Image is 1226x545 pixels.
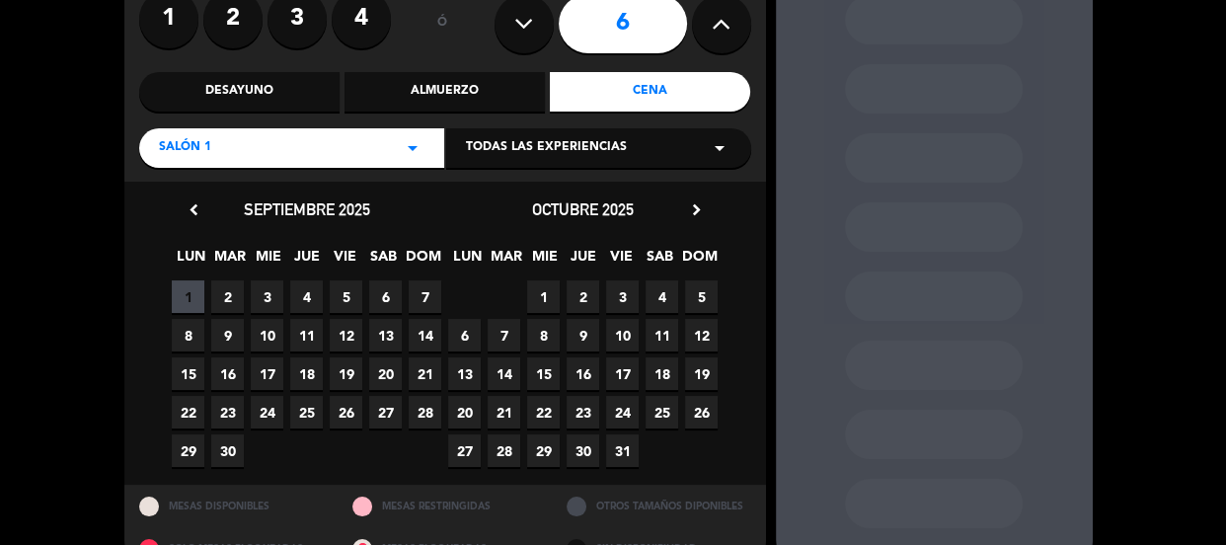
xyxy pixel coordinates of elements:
span: 5 [330,280,362,313]
span: 18 [646,357,678,390]
span: 22 [172,396,204,428]
span: 14 [488,357,520,390]
span: 2 [567,280,599,313]
div: Desayuno [139,72,340,112]
div: MESAS RESTRINGIDAS [338,485,552,527]
i: arrow_drop_down [401,136,424,160]
span: SAB [644,245,676,277]
span: 20 [369,357,402,390]
span: 9 [211,319,244,351]
span: 5 [685,280,718,313]
span: MIE [528,245,561,277]
span: 29 [527,434,560,467]
span: 31 [606,434,639,467]
span: 17 [606,357,639,390]
span: 3 [606,280,639,313]
span: 12 [330,319,362,351]
span: 7 [488,319,520,351]
span: 19 [685,357,718,390]
span: 28 [409,396,441,428]
span: 11 [290,319,323,351]
span: octubre 2025 [532,199,634,219]
span: 24 [251,396,283,428]
span: 4 [646,280,678,313]
span: 16 [211,357,244,390]
i: chevron_right [686,199,707,220]
span: 15 [172,357,204,390]
div: OTROS TAMAÑOS DIPONIBLES [552,485,766,527]
span: 3 [251,280,283,313]
span: 11 [646,319,678,351]
span: 24 [606,396,639,428]
span: 13 [448,357,481,390]
span: LUN [175,245,207,277]
span: MIE [252,245,284,277]
span: 18 [290,357,323,390]
span: 9 [567,319,599,351]
span: DOM [682,245,715,277]
div: MESAS DISPONIBLES [124,485,339,527]
span: 15 [527,357,560,390]
div: Almuerzo [345,72,545,112]
span: 27 [369,396,402,428]
span: 14 [409,319,441,351]
span: 25 [646,396,678,428]
span: 26 [330,396,362,428]
span: septiembre 2025 [244,199,370,219]
span: 6 [369,280,402,313]
span: 4 [290,280,323,313]
span: JUE [567,245,599,277]
span: MAR [213,245,246,277]
span: 20 [448,396,481,428]
span: 13 [369,319,402,351]
span: 21 [409,357,441,390]
span: 23 [567,396,599,428]
span: 30 [211,434,244,467]
span: VIE [605,245,638,277]
span: SAB [367,245,400,277]
span: 25 [290,396,323,428]
span: 8 [172,319,204,351]
span: 17 [251,357,283,390]
span: JUE [290,245,323,277]
span: 23 [211,396,244,428]
span: 1 [172,280,204,313]
span: 8 [527,319,560,351]
span: Todas las experiencias [466,138,627,158]
span: 10 [251,319,283,351]
span: Salón 1 [159,138,211,158]
span: 22 [527,396,560,428]
span: DOM [406,245,438,277]
span: 6 [448,319,481,351]
span: 28 [488,434,520,467]
span: 10 [606,319,639,351]
span: LUN [451,245,484,277]
span: 7 [409,280,441,313]
span: 30 [567,434,599,467]
span: 16 [567,357,599,390]
span: 29 [172,434,204,467]
span: VIE [329,245,361,277]
i: arrow_drop_down [708,136,731,160]
div: Cena [550,72,750,112]
span: 1 [527,280,560,313]
span: 19 [330,357,362,390]
i: chevron_left [184,199,204,220]
span: 12 [685,319,718,351]
span: MAR [490,245,522,277]
span: 27 [448,434,481,467]
span: 21 [488,396,520,428]
span: 2 [211,280,244,313]
span: 26 [685,396,718,428]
